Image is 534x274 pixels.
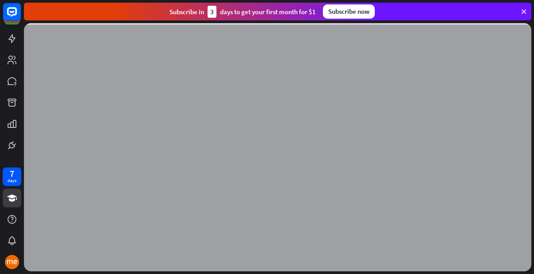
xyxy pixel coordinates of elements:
[169,6,316,18] div: Subscribe in days to get your first month for $1
[10,170,14,178] div: 7
[8,178,16,184] div: days
[208,6,216,18] div: 3
[323,4,375,19] div: Subscribe now
[3,167,21,186] a: 7 days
